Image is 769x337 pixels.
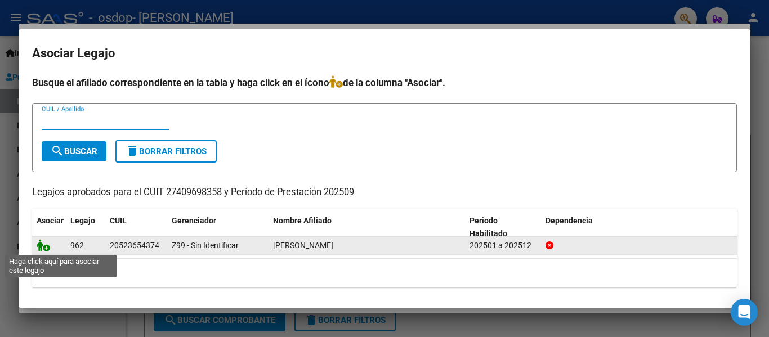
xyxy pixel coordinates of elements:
[731,299,758,326] div: Open Intercom Messenger
[110,239,159,252] div: 20523654374
[51,144,64,158] mat-icon: search
[541,209,737,246] datatable-header-cell: Dependencia
[172,241,239,250] span: Z99 - Sin Identificar
[465,209,541,246] datatable-header-cell: Periodo Habilitado
[126,144,139,158] mat-icon: delete
[110,216,127,225] span: CUIL
[66,209,105,246] datatable-header-cell: Legajo
[42,141,106,161] button: Buscar
[70,241,84,250] span: 962
[470,239,536,252] div: 202501 a 202512
[37,216,64,225] span: Asociar
[32,186,737,200] p: Legajos aprobados para el CUIT 27409698358 y Período de Prestación 202509
[32,209,66,246] datatable-header-cell: Asociar
[470,216,507,238] span: Periodo Habilitado
[32,259,737,287] div: 1 registros
[126,146,207,156] span: Borrar Filtros
[32,75,737,90] h4: Busque el afiliado correspondiente en la tabla y haga click en el ícono de la columna "Asociar".
[51,146,97,156] span: Buscar
[115,140,217,163] button: Borrar Filtros
[167,209,269,246] datatable-header-cell: Gerenciador
[273,216,332,225] span: Nombre Afiliado
[269,209,465,246] datatable-header-cell: Nombre Afiliado
[70,216,95,225] span: Legajo
[172,216,216,225] span: Gerenciador
[105,209,167,246] datatable-header-cell: CUIL
[546,216,593,225] span: Dependencia
[32,43,737,64] h2: Asociar Legajo
[273,241,333,250] span: VALLONE FACUNDO VICTOR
